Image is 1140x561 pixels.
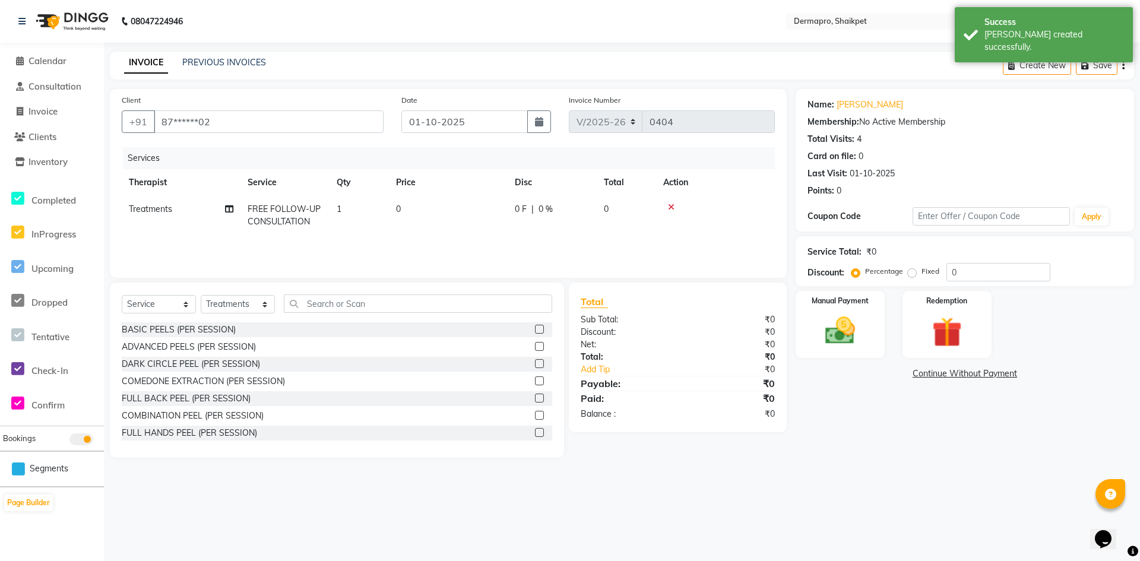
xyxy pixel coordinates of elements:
div: 4 [857,133,862,145]
span: Upcoming [31,263,74,274]
div: 0 [837,185,841,197]
div: Discount: [807,267,844,279]
span: Dropped [31,297,68,308]
div: Coupon Code [807,210,913,223]
label: Fixed [921,266,939,277]
span: 1 [337,204,341,214]
div: Card on file: [807,150,856,163]
div: 01-10-2025 [850,167,895,180]
div: ₹0 [677,326,784,338]
input: Enter Offer / Coupon Code [913,207,1070,226]
span: Check-In [31,365,68,376]
th: Price [389,169,508,196]
button: Page Builder [4,495,53,511]
label: Percentage [865,266,903,277]
span: Completed [31,195,76,206]
a: PREVIOUS INVOICES [182,57,266,68]
a: Calendar [3,55,101,68]
button: +91 [122,110,155,133]
img: _gift.svg [923,313,971,351]
div: ₹0 [866,246,876,258]
span: 0 % [539,203,553,215]
a: Invoice [3,105,101,119]
a: Consultation [3,80,101,94]
div: ADVANCED PEELS (PER SESSION) [122,341,256,353]
div: COMBINATION PEEL (PER SESSION) [122,410,264,422]
input: Search or Scan [284,294,552,313]
span: InProgress [31,229,76,240]
div: Success [984,16,1124,28]
div: ₹0 [677,376,784,391]
label: Manual Payment [812,296,869,306]
a: Add Tip [572,363,695,376]
div: Last Visit: [807,167,847,180]
span: Treatments [129,204,172,214]
span: 0 F [515,203,527,215]
div: Points: [807,185,834,197]
div: ₹0 [677,313,784,326]
div: DARK CIRCLE PEEL (PER SESSION) [122,358,260,370]
span: Total [581,296,608,308]
div: 0 [859,150,863,163]
span: Segments [30,462,68,475]
label: Invoice Number [569,95,620,106]
div: Services [123,147,784,169]
div: Total Visits: [807,133,854,145]
b: 08047224946 [131,5,183,38]
div: ₹0 [677,408,784,420]
th: Action [656,169,775,196]
th: Disc [508,169,597,196]
span: Tentative [31,331,69,343]
button: Save [1076,56,1117,75]
span: Inventory [28,156,68,167]
a: INVOICE [124,52,168,74]
span: Clients [28,131,56,142]
span: 0 [396,204,401,214]
a: Inventory [3,156,101,169]
th: Service [240,169,330,196]
img: logo [30,5,112,38]
button: Apply [1075,208,1109,226]
span: Bookings [3,433,36,443]
div: Discount: [572,326,678,338]
div: Net: [572,338,678,351]
div: Membership: [807,116,859,128]
div: Bill created successfully. [984,28,1124,53]
div: Name: [807,99,834,111]
span: Invoice [28,106,58,117]
th: Total [597,169,656,196]
span: FREE FOLLOW-UP CONSULTATION [248,204,321,227]
div: COMEDONE EXTRACTION (PER SESSION) [122,375,285,388]
div: Total: [572,351,678,363]
span: 0 [604,204,609,214]
label: Redemption [926,296,967,306]
div: ₹0 [677,338,784,351]
div: Balance : [572,408,678,420]
img: _cash.svg [816,313,864,348]
div: FULL BACK PEEL (PER SESSION) [122,392,251,405]
div: ₹0 [677,351,784,363]
label: Date [401,95,417,106]
label: Client [122,95,141,106]
span: Consultation [28,81,81,92]
button: Create New [1003,56,1071,75]
span: Calendar [28,55,66,66]
div: No Active Membership [807,116,1122,128]
div: ₹0 [695,363,784,376]
div: FULL HANDS PEEL (PER SESSION) [122,427,257,439]
div: Sub Total: [572,313,678,326]
input: Search by Name/Mobile/Email/Code [154,110,384,133]
span: Confirm [31,400,65,411]
a: Clients [3,131,101,144]
th: Therapist [122,169,240,196]
div: Paid: [572,391,678,405]
iframe: chat widget [1090,514,1128,549]
a: Continue Without Payment [798,367,1132,380]
div: Payable: [572,376,678,391]
div: Service Total: [807,246,862,258]
a: [PERSON_NAME] [837,99,903,111]
div: BASIC PEELS (PER SESSION) [122,324,236,336]
span: | [531,203,534,215]
div: ₹0 [677,391,784,405]
th: Qty [330,169,389,196]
